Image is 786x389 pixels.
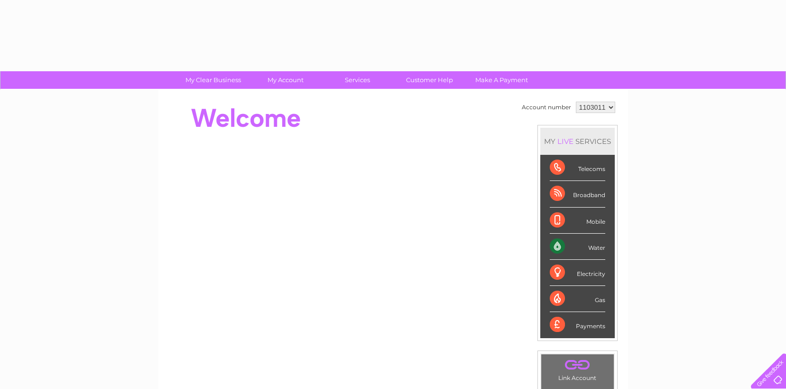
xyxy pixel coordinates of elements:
div: Telecoms [550,155,605,181]
a: Make A Payment [462,71,541,89]
td: Account number [519,99,573,115]
div: Broadband [550,181,605,207]
td: Link Account [541,354,614,384]
a: . [544,357,611,373]
a: My Clear Business [174,71,252,89]
div: Electricity [550,260,605,286]
a: My Account [246,71,324,89]
a: Customer Help [390,71,469,89]
a: Services [318,71,397,89]
div: Payments [550,312,605,338]
div: Water [550,234,605,260]
div: Gas [550,286,605,312]
div: Mobile [550,208,605,234]
div: LIVE [555,137,575,146]
div: MY SERVICES [540,128,615,155]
